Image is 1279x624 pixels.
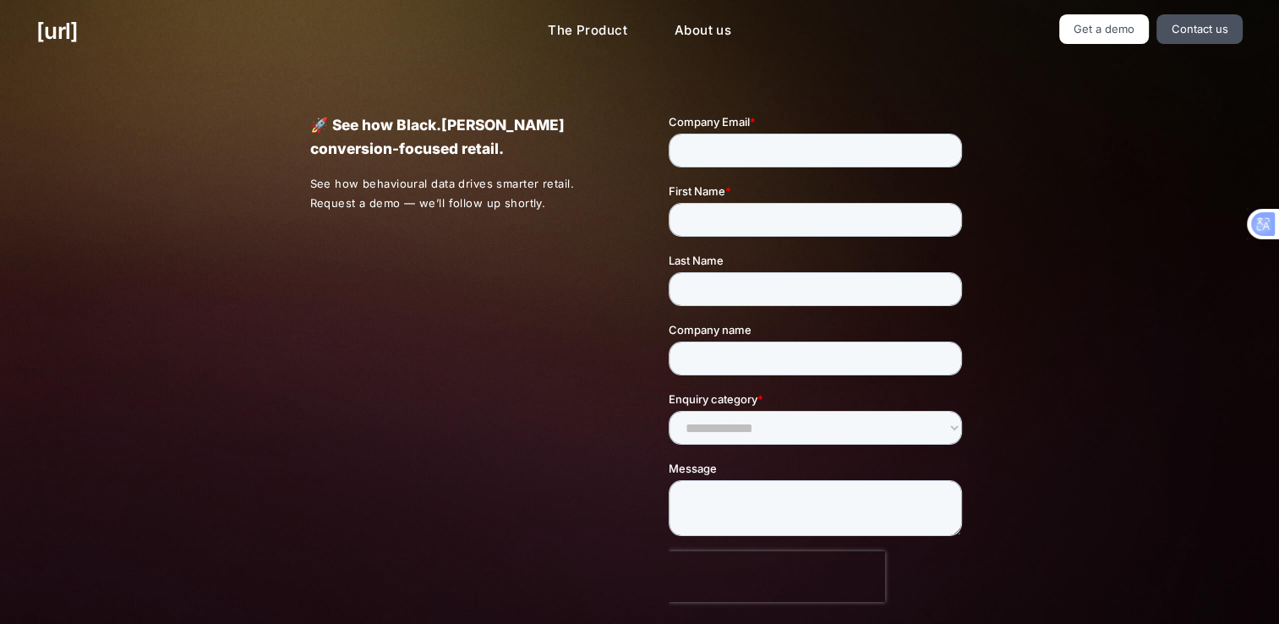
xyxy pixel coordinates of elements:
[309,113,609,161] p: 🚀 See how Black.[PERSON_NAME] conversion-focused retail.
[309,174,610,213] p: See how behavioural data drives smarter retail. Request a demo — we’ll follow up shortly.
[1059,14,1150,44] a: Get a demo
[534,14,641,47] a: The Product
[1156,14,1243,44] a: Contact us
[661,14,745,47] a: About us
[36,14,78,47] a: [URL]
